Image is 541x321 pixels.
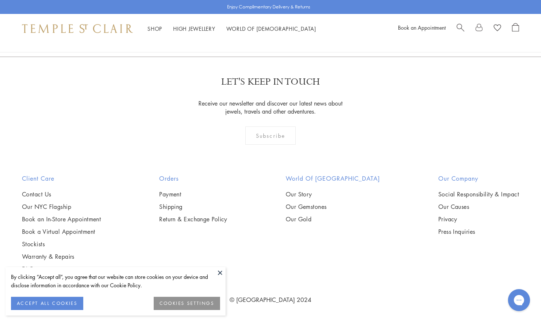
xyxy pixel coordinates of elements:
[457,23,464,34] a: Search
[22,228,101,236] a: Book a Virtual Appointment
[22,265,101,273] a: FAQs
[398,24,446,31] a: Book an Appointment
[154,297,220,310] button: COOKIES SETTINGS
[11,273,220,289] div: By clicking “Accept all”, you agree that our website can store cookies on your device and disclos...
[147,24,316,33] nav: Main navigation
[22,190,101,198] a: Contact Us
[147,25,162,32] a: ShopShop
[494,23,501,34] a: View Wishlist
[438,228,519,236] a: Press Inquiries
[504,287,534,314] iframe: Gorgias live chat messenger
[226,25,316,32] a: World of [DEMOGRAPHIC_DATA]World of [DEMOGRAPHIC_DATA]
[22,252,101,261] a: Warranty & Repairs
[22,215,101,223] a: Book an In-Store Appointment
[227,3,310,11] p: Enjoy Complimentary Delivery & Returns
[512,23,519,34] a: Open Shopping Bag
[11,297,83,310] button: ACCEPT ALL COOKIES
[438,203,519,211] a: Our Causes
[245,126,296,145] div: Subscribe
[159,203,227,211] a: Shipping
[22,174,101,183] h2: Client Care
[196,99,345,115] p: Receive our newsletter and discover our latest news about jewels, travels and other adventures.
[286,190,380,198] a: Our Story
[173,25,215,32] a: High JewelleryHigh Jewellery
[286,203,380,211] a: Our Gemstones
[230,296,311,304] a: © [GEOGRAPHIC_DATA] 2024
[22,24,133,33] img: Temple St. Clair
[159,174,227,183] h2: Orders
[438,190,519,198] a: Social Responsibility & Impact
[221,75,320,88] p: LET'S KEEP IN TOUCH
[159,190,227,198] a: Payment
[286,174,380,183] h2: World of [GEOGRAPHIC_DATA]
[438,215,519,223] a: Privacy
[159,215,227,223] a: Return & Exchange Policy
[438,174,519,183] h2: Our Company
[286,215,380,223] a: Our Gold
[22,203,101,211] a: Our NYC Flagship
[22,240,101,248] a: Stockists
